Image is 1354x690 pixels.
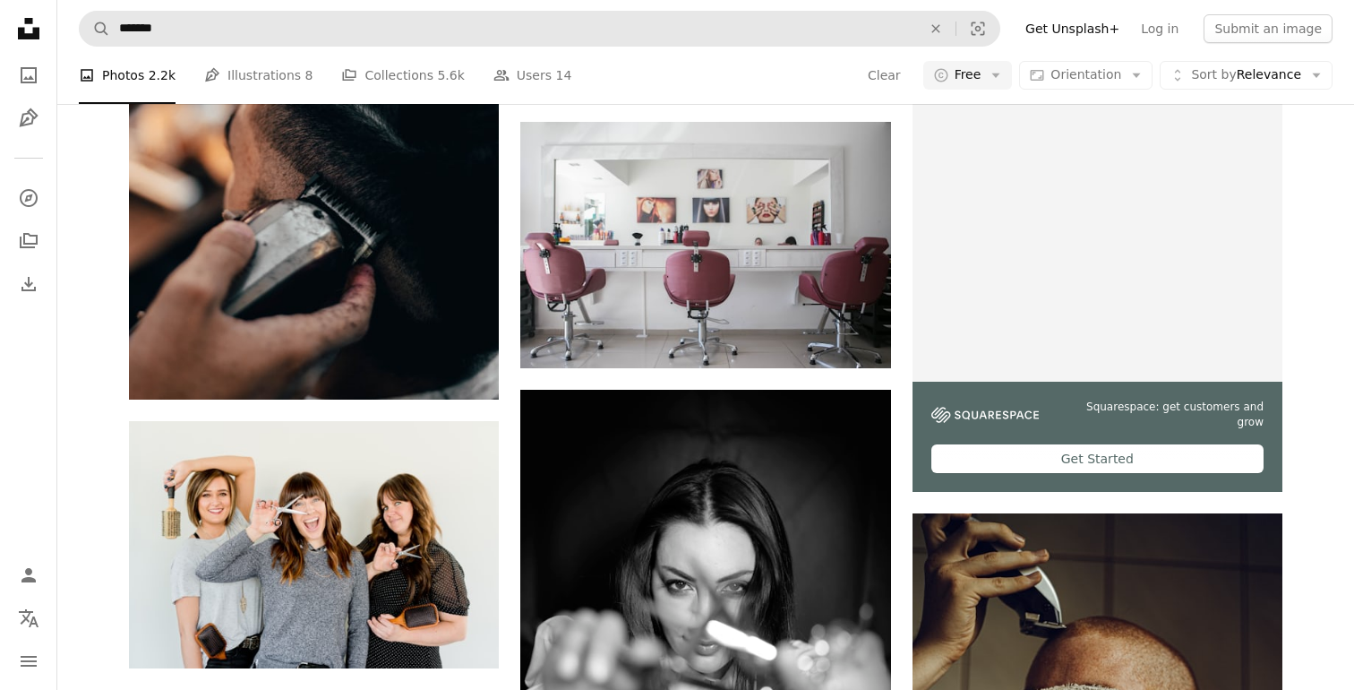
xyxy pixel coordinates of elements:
a: Squarespace: get customers and growGet Started [913,12,1282,492]
a: Illustrations 8 [204,47,313,104]
form: Find visuals sitewide [79,11,1000,47]
a: Log in [1130,14,1189,43]
a: Log in / Sign up [11,557,47,593]
img: three women holding scissors and brush [129,421,499,668]
span: Relevance [1191,66,1301,84]
span: 8 [305,65,313,85]
img: photo of saloon interior view [520,122,890,368]
button: Submit an image [1204,14,1333,43]
span: Free [955,66,981,84]
button: Clear [867,61,902,90]
img: file-1747939142011-51e5cc87e3c9 [931,407,1039,423]
button: Visual search [956,12,999,46]
a: Home — Unsplash [11,11,47,50]
a: Illustrations [11,100,47,136]
button: Language [11,600,47,636]
div: Get Started [931,444,1264,473]
a: Collections [11,223,47,259]
button: Orientation [1019,61,1153,90]
button: Free [923,61,1013,90]
a: three women holding scissors and brush [129,537,499,553]
a: Get Unsplash+ [1015,14,1130,43]
a: Collections 5.6k [341,47,464,104]
span: Squarespace: get customers and grow [1060,400,1264,430]
button: Sort byRelevance [1160,61,1333,90]
span: Sort by [1191,67,1236,82]
span: Orientation [1050,67,1121,82]
button: Menu [11,643,47,679]
a: a close up of a person cutting another persons hair [129,114,499,130]
a: Explore [11,180,47,216]
a: photo of saloon interior view [520,237,890,253]
a: Users 14 [493,47,572,104]
a: Photos [11,57,47,93]
span: 5.6k [437,65,464,85]
a: Download History [11,266,47,302]
span: 14 [556,65,572,85]
button: Clear [916,12,956,46]
a: grayscale photo of woman smoking [520,660,890,676]
button: Search Unsplash [80,12,110,46]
